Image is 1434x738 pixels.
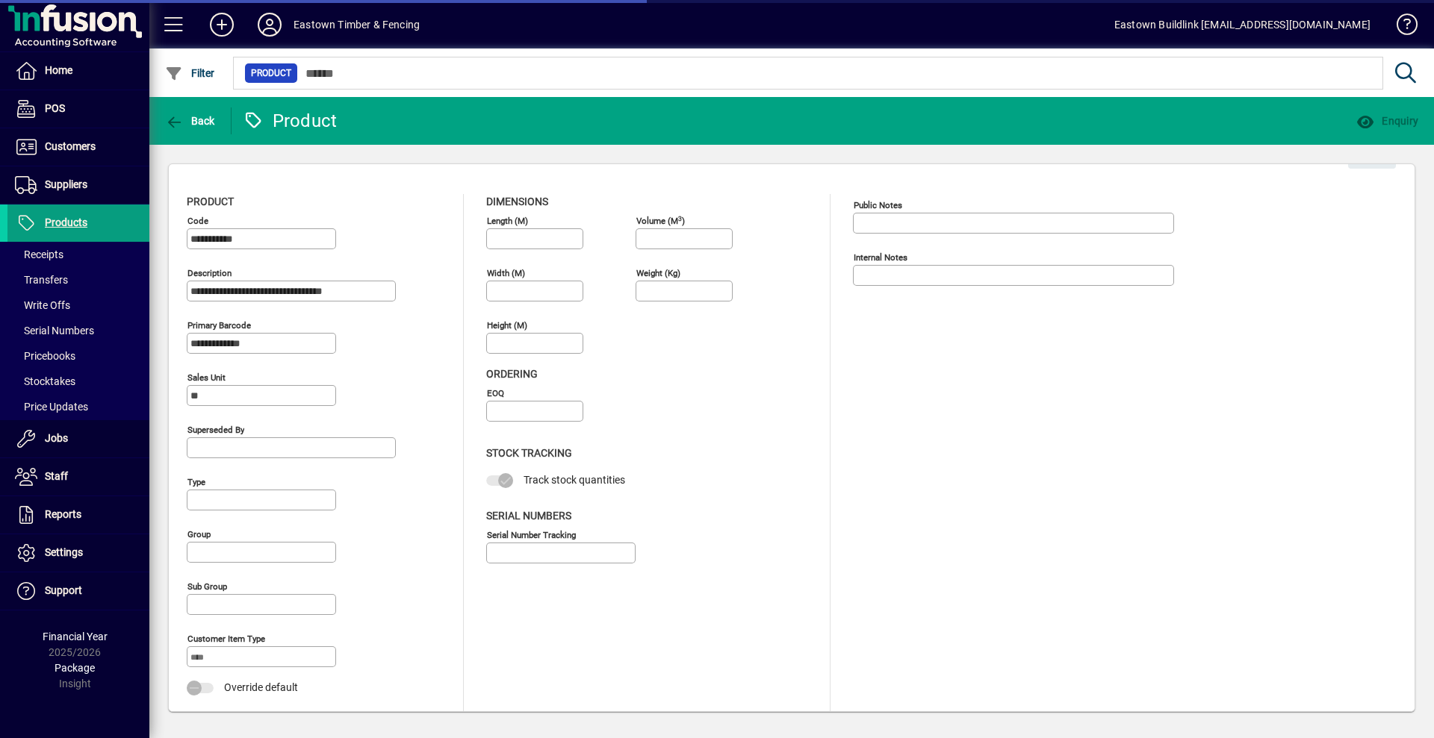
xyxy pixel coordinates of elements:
span: Pricebooks [15,350,75,362]
span: Financial Year [43,631,108,642]
span: Override default [224,681,298,693]
mat-label: Group [187,529,211,540]
a: Transfers [7,267,149,293]
button: Back [161,107,219,134]
div: Eastown Buildlink [EMAIL_ADDRESS][DOMAIN_NAME] [1114,13,1371,37]
span: Ordering [486,368,538,380]
span: Products [45,216,87,228]
a: Write Offs [7,293,149,318]
mat-label: Type [187,477,205,487]
a: POS [7,90,149,128]
span: Customers [45,140,96,152]
span: POS [45,102,65,114]
span: Price Updates [15,401,88,413]
mat-label: Sub group [187,581,227,592]
mat-label: Public Notes [854,200,902,210]
mat-label: Sales unit [187,372,226,383]
span: Write Offs [15,299,70,311]
a: Reports [7,496,149,534]
a: Pricebooks [7,343,149,369]
mat-label: Description [187,268,232,278]
span: Back [165,115,215,127]
a: Stocktakes [7,369,149,394]
mat-label: Primary barcode [187,320,251,331]
a: Home [7,52,149,90]
span: Reports [45,508,81,520]
a: Jobs [7,420,149,457]
span: Suppliers [45,178,87,190]
span: Filter [165,67,215,79]
span: Settings [45,546,83,558]
span: Track stock quantities [524,474,625,486]
span: Dimensions [486,196,548,207]
span: Serial Numbers [15,325,94,337]
mat-label: Length (m) [487,216,528,226]
span: Product [187,196,234,207]
a: Suppliers [7,166,149,204]
span: Receipts [15,248,63,260]
span: Stock Tracking [486,447,572,459]
span: Serial Numbers [486,510,571,522]
a: Receipts [7,242,149,267]
span: Transfers [15,274,68,286]
span: Jobs [45,432,68,444]
span: Package [55,662,95,674]
a: Settings [7,534,149,572]
mat-label: Volume (m ) [636,216,685,226]
a: Support [7,572,149,610]
span: Product [251,66,291,81]
button: Filter [161,60,219,87]
a: Serial Numbers [7,318,149,343]
span: Staff [45,470,68,482]
mat-label: Height (m) [487,320,527,331]
mat-label: Customer Item Type [187,634,265,644]
mat-label: EOQ [487,388,504,398]
mat-label: Serial Number tracking [487,529,576,540]
button: Profile [246,11,294,38]
div: Eastown Timber & Fencing [294,13,420,37]
span: Stocktakes [15,375,75,387]
sup: 3 [678,214,682,222]
mat-label: Code [187,216,208,226]
a: Knowledge Base [1385,3,1415,51]
span: Home [45,64,72,76]
a: Staff [7,458,149,495]
mat-label: Width (m) [487,268,525,278]
span: Support [45,584,82,596]
a: Price Updates [7,394,149,419]
mat-label: Weight (Kg) [636,268,680,278]
button: Edit [1348,142,1396,169]
mat-label: Internal Notes [854,252,907,263]
a: Customers [7,128,149,166]
div: Product [243,109,338,133]
button: Add [198,11,246,38]
mat-label: Superseded by [187,425,244,435]
app-page-header-button: Back [149,107,232,134]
